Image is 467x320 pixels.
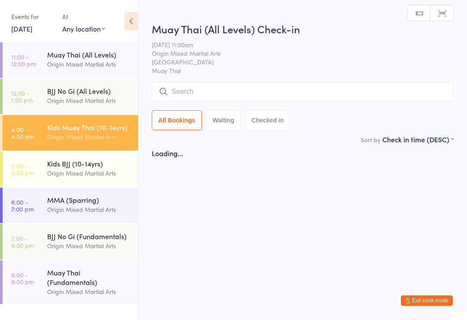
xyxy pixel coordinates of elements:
[206,110,241,130] button: Waiting
[11,271,34,285] time: 8:00 - 9:00 pm
[152,66,454,75] span: Muay Thai
[3,260,138,304] a: 8:00 -9:00 pmMuay Thai (Fundamentals)Origin Mixed Martial Arts
[47,50,131,59] div: Muay Thai (All Levels)
[47,268,131,287] div: Muay Thai (Fundamentals)
[62,24,105,33] div: Any location
[47,86,131,96] div: BJJ No Gi (All Levels)
[47,159,131,168] div: Kids BJJ (10-14yrs)
[11,126,34,140] time: 4:00 - 4:50 pm
[152,148,183,158] div: Loading...
[11,162,34,176] time: 5:00 - 5:50 pm
[47,195,131,205] div: MMA (Sparring)
[47,231,131,241] div: BJJ No Gi (Fundamentals)
[152,82,454,102] input: Search
[47,122,131,132] div: Kids Muay Thai (10-14yrs)
[401,295,453,306] button: Exit kiosk mode
[11,24,32,33] a: [DATE]
[152,22,454,36] h2: Muay Thai (All Levels) Check-in
[152,40,440,49] span: [DATE] 11:00am
[47,205,131,214] div: Origin Mixed Martial Arts
[47,96,131,106] div: Origin Mixed Martial Arts
[3,188,138,223] a: 6:00 -7:00 pmMMA (Sparring)Origin Mixed Martial Arts
[47,287,131,297] div: Origin Mixed Martial Arts
[47,241,131,251] div: Origin Mixed Martial Arts
[361,135,381,144] label: Sort by
[47,132,131,142] div: Origin Mixed Martial Arts
[11,90,33,103] time: 12:00 - 1:00 pm
[3,42,138,78] a: 11:00 -12:00 pmMuay Thai (All Levels)Origin Mixed Martial Arts
[3,224,138,259] a: 7:00 -8:00 pmBJJ No Gi (Fundamentals)Origin Mixed Martial Arts
[47,168,131,178] div: Origin Mixed Martial Arts
[3,151,138,187] a: 5:00 -5:50 pmKids BJJ (10-14yrs)Origin Mixed Martial Arts
[3,115,138,150] a: 4:00 -4:50 pmKids Muay Thai (10-14yrs)Origin Mixed Martial Arts
[11,235,34,249] time: 7:00 - 8:00 pm
[152,110,202,130] button: All Bookings
[3,79,138,114] a: 12:00 -1:00 pmBJJ No Gi (All Levels)Origin Mixed Martial Arts
[47,59,131,69] div: Origin Mixed Martial Arts
[245,110,291,130] button: Checked in
[382,134,454,144] div: Check in time (DESC)
[11,53,36,67] time: 11:00 - 12:00 pm
[152,58,440,66] span: [GEOGRAPHIC_DATA]
[11,198,34,212] time: 6:00 - 7:00 pm
[62,10,105,24] div: At
[11,10,54,24] div: Events for
[152,49,440,58] span: Origin Mixed Martial Arts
